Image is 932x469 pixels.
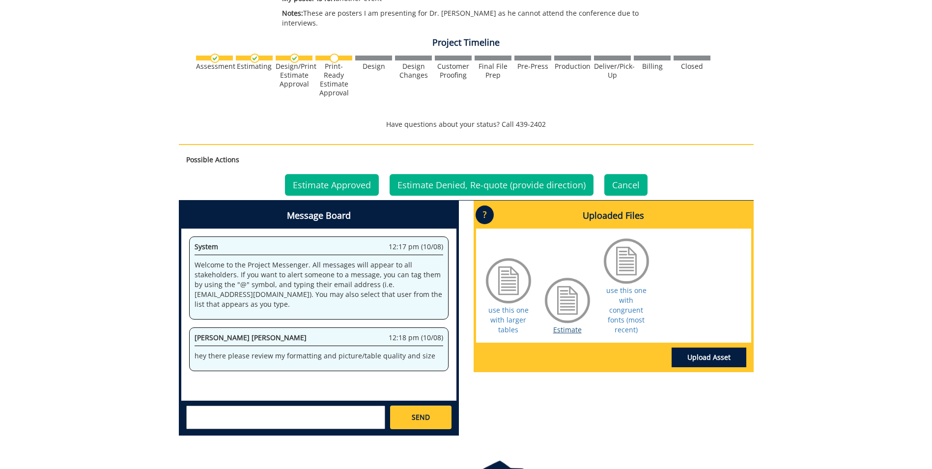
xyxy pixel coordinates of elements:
div: Design Changes [395,62,432,80]
div: Design/Print Estimate Approval [276,62,312,88]
div: Closed [674,62,710,71]
h4: Uploaded Files [476,203,751,229]
div: Assessment [196,62,233,71]
div: Production [554,62,591,71]
h4: Message Board [181,203,456,229]
img: checkmark [210,54,220,63]
span: System [195,242,218,251]
h4: Project Timeline [179,38,754,48]
div: Print-Ready Estimate Approval [315,62,352,97]
div: Final File Prep [475,62,511,80]
img: no [330,54,339,63]
a: use this one with larger tables [488,305,529,334]
img: checkmark [290,54,299,63]
textarea: messageToSend [186,406,385,429]
a: SEND [390,406,451,429]
div: Estimating [236,62,273,71]
a: Cancel [604,174,648,196]
a: use this one with congruent fonts (most recent) [606,286,647,334]
p: ? [476,205,494,224]
span: Notes: [282,8,303,18]
a: Estimate Denied, Re-quote (provide direction) [390,174,593,196]
span: 12:18 pm (10/08) [389,333,443,343]
a: Estimate [553,325,582,334]
div: Deliver/Pick-Up [594,62,631,80]
img: checkmark [250,54,259,63]
p: Have questions about your status? Call 439-2402 [179,119,754,129]
a: Estimate Approved [285,174,379,196]
span: SEND [412,412,430,422]
div: Billing [634,62,671,71]
a: Upload Asset [672,348,746,367]
p: Welcome to the Project Messenger. All messages will appear to all stakeholders. If you want to al... [195,260,443,309]
p: These are posters I am presenting for Dr. [PERSON_NAME] as he cannot attend the conference due to... [282,8,667,28]
div: Customer Proofing [435,62,472,80]
div: Design [355,62,392,71]
p: hey there please review my formatting and picture/table quality and size [195,351,443,361]
span: [PERSON_NAME] [PERSON_NAME] [195,333,307,342]
div: Pre-Press [514,62,551,71]
strong: Possible Actions [186,155,239,164]
span: 12:17 pm (10/08) [389,242,443,252]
